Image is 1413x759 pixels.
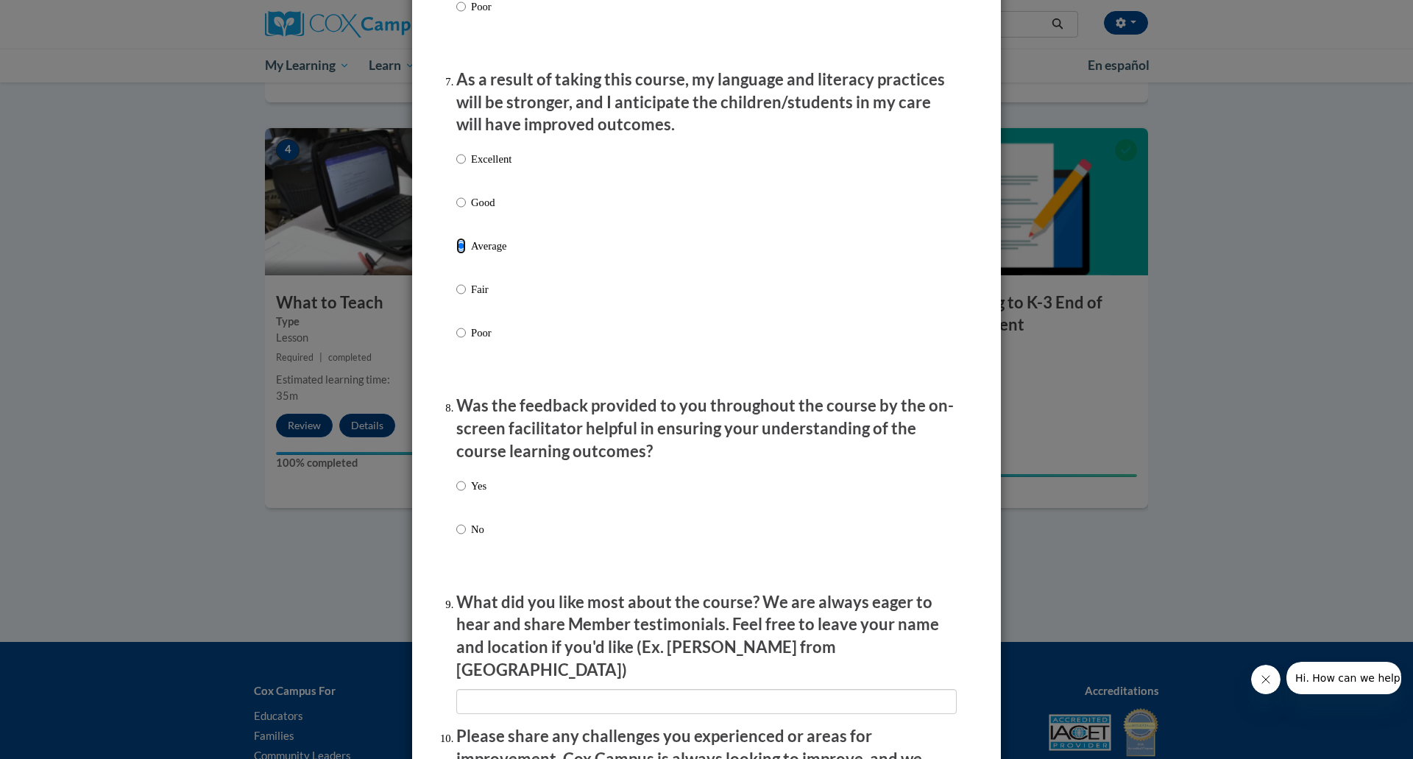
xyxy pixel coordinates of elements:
[471,194,511,211] p: Good
[456,395,957,462] p: Was the feedback provided to you throughout the course by the on-screen facilitator helpful in en...
[456,68,957,136] p: As a result of taking this course, my language and literacy practices will be stronger, and I ant...
[471,521,486,537] p: No
[456,325,466,341] input: Poor
[471,281,511,297] p: Fair
[471,151,511,167] p: Excellent
[9,10,119,22] span: Hi. How can we help?
[456,521,466,537] input: No
[471,325,511,341] p: Poor
[456,591,957,682] p: What did you like most about the course? We are always eager to hear and share Member testimonial...
[456,281,466,297] input: Fair
[1286,662,1401,694] iframe: Message from company
[471,238,511,254] p: Average
[456,478,466,494] input: Yes
[456,238,466,254] input: Average
[1251,665,1281,694] iframe: Close message
[456,151,466,167] input: Excellent
[471,478,486,494] p: Yes
[456,194,466,211] input: Good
